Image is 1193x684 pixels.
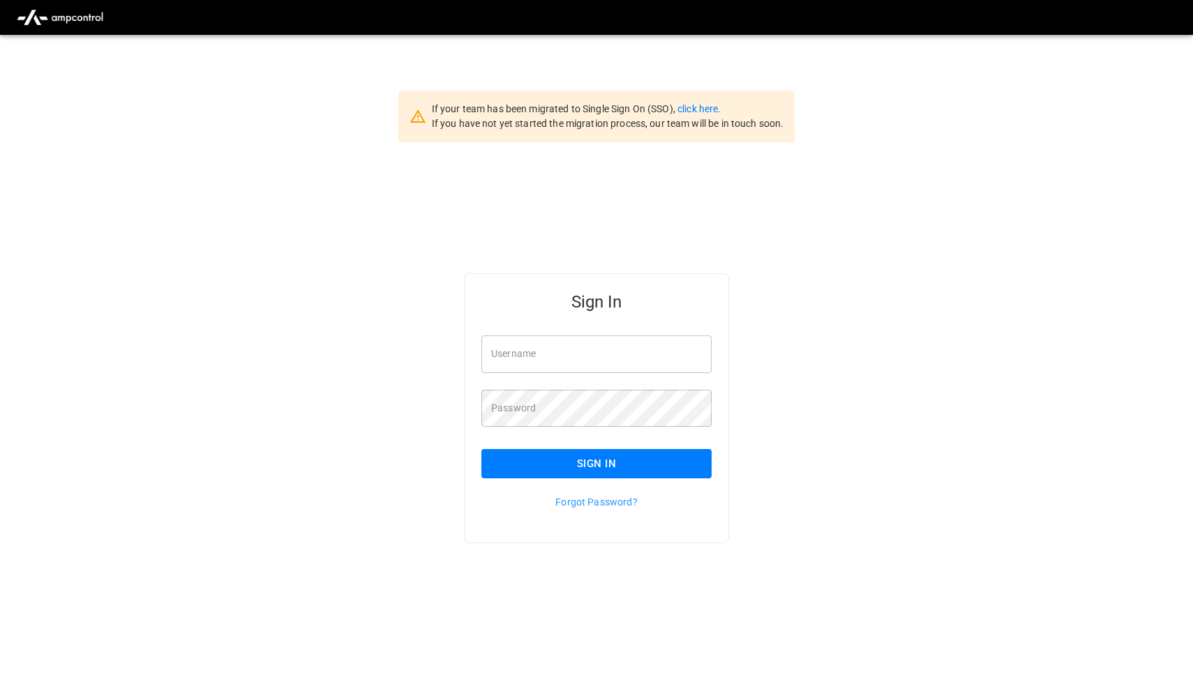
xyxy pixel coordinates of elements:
[481,291,712,313] h5: Sign In
[677,103,721,114] a: click here.
[11,4,109,31] img: ampcontrol.io logo
[481,449,712,478] button: Sign In
[432,103,677,114] span: If your team has been migrated to Single Sign On (SSO),
[481,495,712,509] p: Forgot Password?
[432,118,784,129] span: If you have not yet started the migration process, our team will be in touch soon.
